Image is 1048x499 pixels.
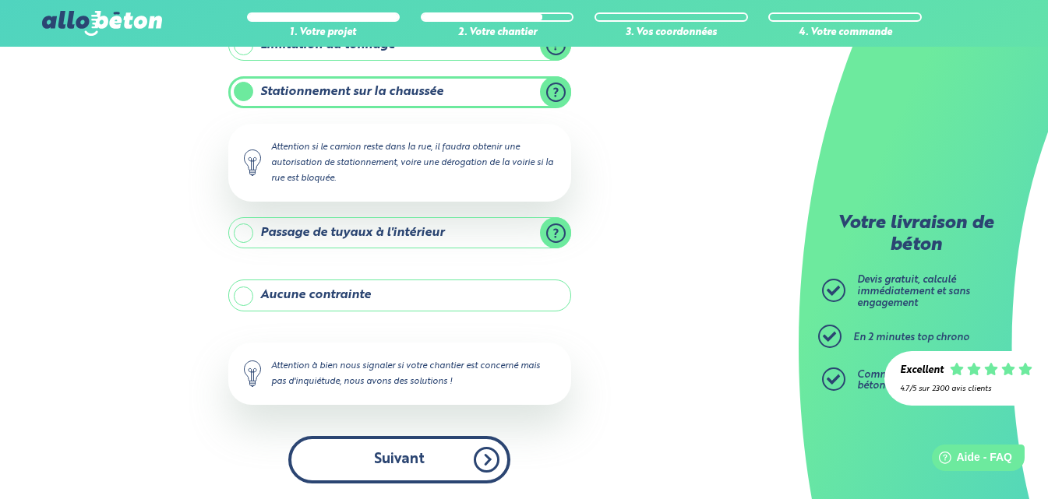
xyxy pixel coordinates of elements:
img: allobéton [42,11,162,36]
div: 1. Votre projet [247,27,400,39]
div: Attention à bien nous signaler si votre chantier est concerné mais pas d'inquiétude, nous avons d... [228,343,571,405]
label: Passage de tuyaux à l'intérieur [228,217,571,248]
div: 4. Votre commande [768,27,922,39]
div: 2. Votre chantier [421,27,574,39]
div: 3. Vos coordonnées [595,27,748,39]
button: Suivant [288,436,510,483]
div: Attention si le camion reste dans la rue, il faudra obtenir une autorisation de stationnement, vo... [228,124,571,202]
label: Stationnement sur la chaussée [228,76,571,107]
label: Aucune contrainte [228,279,571,311]
iframe: Help widget launcher [909,438,1031,482]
